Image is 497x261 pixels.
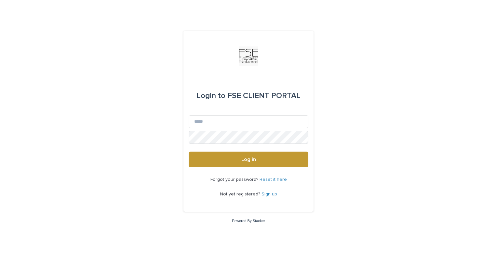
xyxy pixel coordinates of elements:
span: Not yet registered? [220,192,262,196]
a: Reset it here [260,177,287,182]
span: Log in [241,157,256,162]
button: Log in [189,152,308,167]
span: Login to [196,92,225,100]
span: Forgot your password? [210,177,260,182]
div: FSE CLIENT PORTAL [196,87,301,105]
img: Km9EesSdRbS9ajqhBzyo [239,46,258,66]
a: Sign up [262,192,277,196]
a: Powered By Stacker [232,219,265,223]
